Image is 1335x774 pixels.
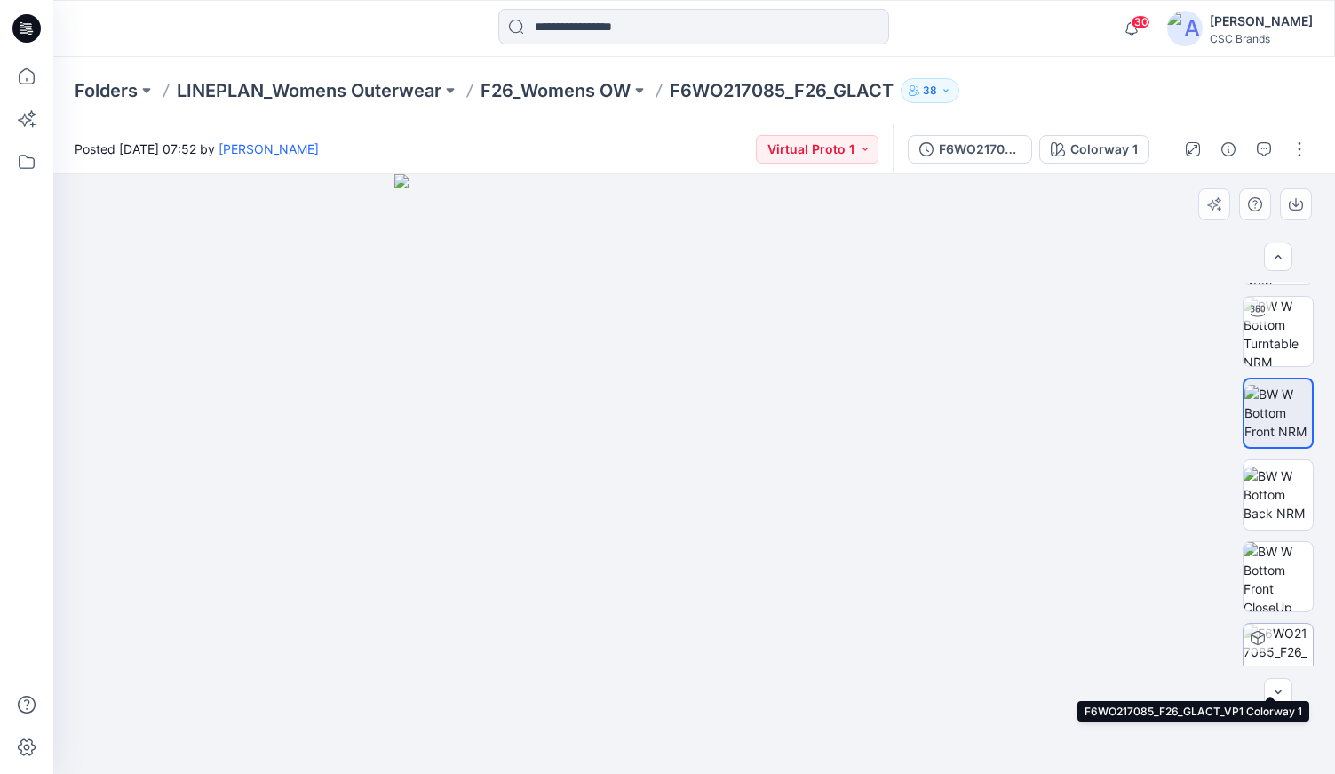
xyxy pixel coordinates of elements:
[481,78,631,103] a: F26_Womens OW
[1039,135,1149,164] button: Colorway 1
[939,140,1021,159] div: F6WO217085_F26_GLACT_VP1
[1244,297,1313,366] img: BW W Bottom Turntable NRM
[1210,11,1313,32] div: [PERSON_NAME]
[923,81,937,100] p: 38
[1244,385,1312,441] img: BW W Bottom Front NRM
[1244,542,1313,611] img: BW W Bottom Front CloseUp NRM
[1244,467,1313,523] img: BW W Bottom Back NRM
[394,174,994,774] img: eyJhbGciOiJIUzI1NiIsImtpZCI6IjAiLCJzbHQiOiJzZXMiLCJ0eXAiOiJKV1QifQ.eyJkYXRhIjp7InR5cGUiOiJzdG9yYW...
[177,78,441,103] a: LINEPLAN_Womens Outerwear
[1244,624,1313,693] img: F6WO217085_F26_GLACT_VP1 Colorway 1
[1210,32,1313,45] div: CSC Brands
[1167,11,1203,46] img: avatar
[670,78,894,103] p: F6WO217085_F26_GLACT
[75,78,138,103] a: Folders
[1131,15,1150,29] span: 30
[75,140,319,158] span: Posted [DATE] 07:52 by
[908,135,1032,164] button: F6WO217085_F26_GLACT_VP1
[901,78,959,103] button: 38
[1070,140,1138,159] div: Colorway 1
[219,141,319,156] a: [PERSON_NAME]
[1214,135,1243,164] button: Details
